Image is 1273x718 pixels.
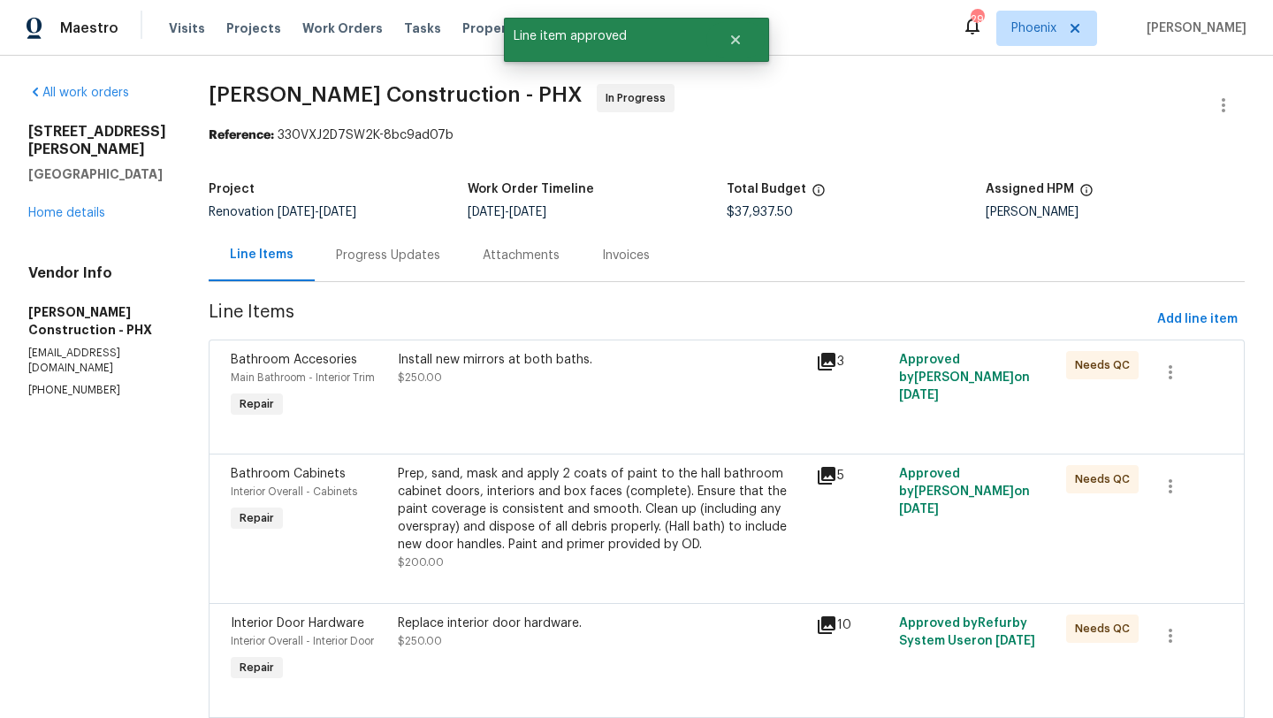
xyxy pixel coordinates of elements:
span: [DATE] [468,206,505,218]
span: $37,937.50 [727,206,793,218]
span: [DATE] [278,206,315,218]
div: 330VXJ2D7SW2K-8bc9ad07b [209,126,1245,144]
span: [DATE] [509,206,546,218]
span: Approved by Refurby System User on [899,617,1035,647]
div: 29 [971,11,983,28]
span: Approved by [PERSON_NAME] on [899,354,1030,401]
span: The hpm assigned to this work order. [1079,183,1094,206]
span: Line item approved [504,18,706,55]
span: Visits [169,19,205,37]
span: Interior Overall - Interior Door [231,636,374,646]
h5: [PERSON_NAME] Construction - PHX [28,303,166,339]
div: 3 [816,351,888,372]
span: $200.00 [398,557,444,568]
b: Reference: [209,129,274,141]
div: Install new mirrors at both baths. [398,351,805,369]
h5: Work Order Timeline [468,183,594,195]
button: Add line item [1150,303,1245,336]
span: Repair [232,659,281,676]
span: In Progress [606,89,673,107]
h5: Project [209,183,255,195]
span: Repair [232,509,281,527]
span: [PERSON_NAME] [1140,19,1246,37]
span: Line Items [209,303,1150,336]
span: [DATE] [319,206,356,218]
span: Interior Door Hardware [231,617,364,630]
p: [PHONE_NUMBER] [28,383,166,398]
span: Needs QC [1075,620,1137,638]
span: Main Bathroom - Interior Trim [231,372,375,383]
div: Replace interior door hardware. [398,615,805,632]
span: [DATE] [899,389,939,401]
h2: [STREET_ADDRESS][PERSON_NAME] [28,123,166,158]
button: Close [706,22,765,57]
span: $250.00 [398,372,442,383]
span: Add line item [1157,309,1238,331]
span: Renovation [209,206,356,218]
span: - [468,206,546,218]
span: - [278,206,356,218]
span: [DATE] [995,635,1035,647]
div: 5 [816,465,888,486]
h5: [GEOGRAPHIC_DATA] [28,165,166,183]
div: Prep, sand, mask and apply 2 coats of paint to the hall bathroom cabinet doors, interiors and box... [398,465,805,554]
div: Invoices [602,247,650,264]
span: Phoenix [1011,19,1056,37]
span: Tasks [404,22,441,34]
span: Needs QC [1075,470,1137,488]
div: [PERSON_NAME] [986,206,1245,218]
a: All work orders [28,87,129,99]
a: Home details [28,207,105,219]
span: The total cost of line items that have been proposed by Opendoor. This sum includes line items th... [812,183,826,206]
div: Attachments [483,247,560,264]
span: Approved by [PERSON_NAME] on [899,468,1030,516]
span: Repair [232,395,281,413]
p: [EMAIL_ADDRESS][DOMAIN_NAME] [28,346,166,376]
div: Progress Updates [336,247,440,264]
span: [DATE] [899,503,939,516]
h5: Assigned HPM [986,183,1074,195]
span: $250.00 [398,636,442,646]
span: Projects [226,19,281,37]
div: 10 [816,615,888,636]
span: Bathroom Cabinets [231,468,346,480]
span: Bathroom Accesories [231,354,357,366]
span: Work Orders [302,19,383,37]
span: Properties [462,19,531,37]
span: Needs QC [1075,356,1137,374]
div: Line Items [230,246,293,264]
h5: Total Budget [727,183,806,195]
span: [PERSON_NAME] Construction - PHX [209,84,583,105]
span: Interior Overall - Cabinets [231,486,357,497]
span: Maestro [60,19,118,37]
h4: Vendor Info [28,264,166,282]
